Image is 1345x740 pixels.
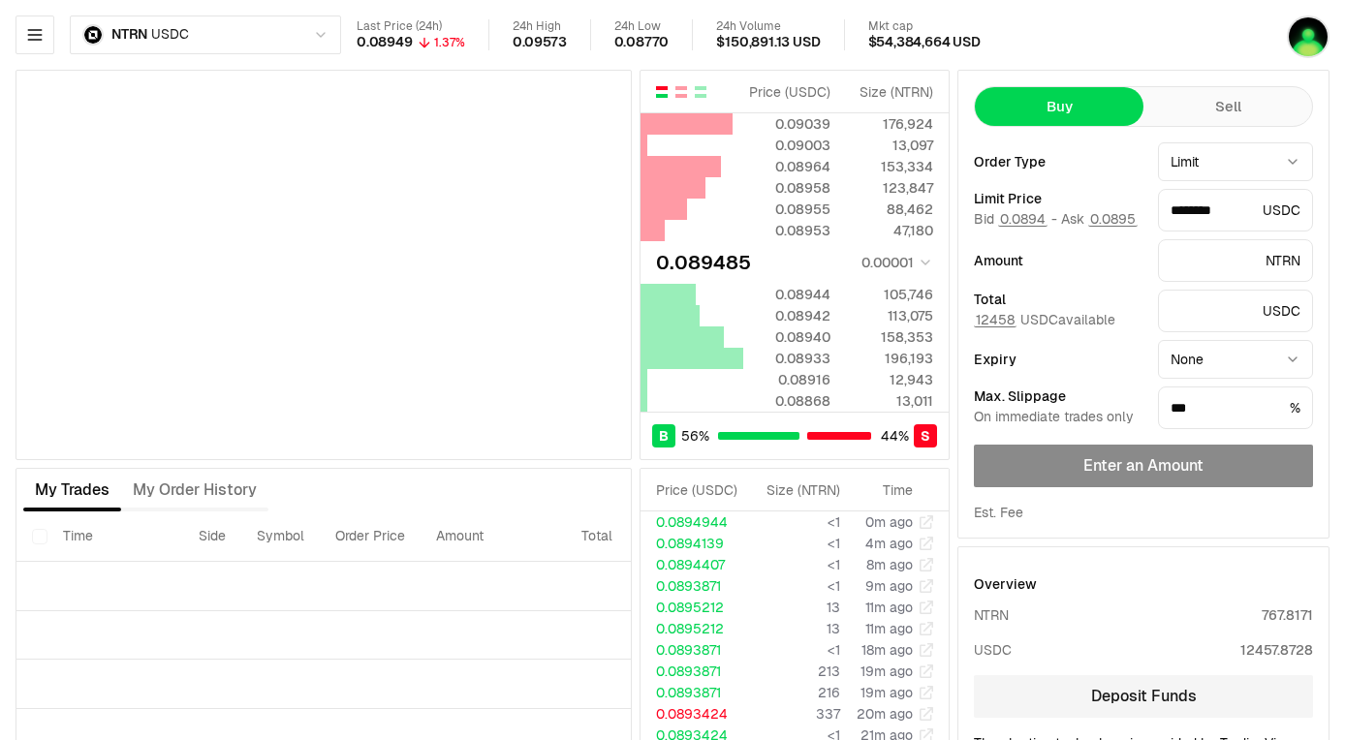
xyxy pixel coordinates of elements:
div: 0.089485 [656,249,751,276]
td: <1 [745,639,841,661]
div: NTRN [1158,239,1313,282]
div: Size ( NTRN ) [847,82,933,102]
div: Limit Price [974,192,1142,205]
td: 0.0895212 [641,597,745,618]
div: 0.09039 [744,114,830,134]
th: Side [183,511,241,562]
div: 0.08916 [744,370,830,389]
time: 20m ago [857,705,913,723]
td: 0.0893424 [641,703,745,725]
time: 8m ago [866,556,913,573]
div: 0.08949 [357,34,413,51]
td: 0.0893871 [641,682,745,703]
div: 196,193 [847,349,933,368]
div: 12,943 [847,370,933,389]
div: 0.09003 [744,136,830,155]
td: 0.0893871 [641,639,745,661]
div: 176,924 [847,114,933,134]
div: 153,334 [847,157,933,176]
button: Show Sell Orders Only [673,84,689,100]
div: Overview [974,574,1037,594]
div: USDC [1158,189,1313,231]
button: 0.0894 [998,211,1048,227]
button: None [1158,340,1313,379]
div: Expiry [974,353,1142,366]
button: Buy [975,87,1143,126]
div: 113,075 [847,306,933,325]
div: 0.08958 [744,178,830,198]
div: 12457.8728 [1240,640,1313,660]
div: $150,891.13 USD [716,34,820,51]
div: Time [857,480,913,500]
div: Price ( USDC ) [656,480,744,500]
div: Price ( USDC ) [744,82,830,102]
div: Est. Fee [974,503,1023,522]
th: Time [47,511,183,562]
span: USDC [151,26,188,44]
img: ntrn.png [82,24,104,46]
td: <1 [745,554,841,575]
img: dmiarg [1287,15,1329,58]
div: Order Type [974,155,1142,169]
time: 9m ago [865,577,913,595]
button: Show Buy and Sell Orders [654,84,670,100]
td: <1 [745,533,841,554]
td: 0.0894407 [641,554,745,575]
td: 0.0894944 [641,511,745,533]
th: Total [566,511,711,562]
td: 337 [745,703,841,725]
div: 0.08953 [744,221,830,240]
button: My Trades [23,471,121,509]
div: 0.08770 [614,34,670,51]
div: 0.08942 [744,306,830,325]
button: Sell [1143,87,1312,126]
div: 0.08933 [744,349,830,368]
div: 105,746 [847,285,933,304]
time: 4m ago [865,535,913,552]
div: 0.08868 [744,391,830,411]
div: $54,384,664 USD [868,34,981,51]
th: Amount [421,511,566,562]
div: Last Price (24h) [357,19,465,34]
div: 0.08964 [744,157,830,176]
div: 24h Low [614,19,670,34]
td: 216 [745,682,841,703]
th: Symbol [241,511,320,562]
span: Bid - [974,211,1057,229]
div: 24h High [513,19,567,34]
div: Total [974,293,1142,306]
div: NTRN [974,605,1009,625]
span: B [659,426,669,446]
div: 767.8171 [1262,605,1313,625]
th: Order Price [320,511,421,562]
div: 158,353 [847,327,933,347]
span: NTRN [111,26,147,44]
div: 24h Volume [716,19,820,34]
div: Amount [974,254,1142,267]
time: 19m ago [860,684,913,701]
time: 19m ago [860,663,913,680]
td: <1 [745,511,841,533]
div: On immediate trades only [974,409,1142,426]
td: 213 [745,661,841,682]
span: USDC available [974,311,1115,328]
td: 0.0895212 [641,618,745,639]
div: USDC [974,640,1012,660]
div: 0.08940 [744,327,830,347]
div: Max. Slippage [974,389,1142,403]
button: Show Buy Orders Only [693,84,708,100]
div: 13,011 [847,391,933,411]
button: 12458 [974,312,1017,327]
button: 0.00001 [856,251,933,274]
time: 0m ago [865,513,913,531]
div: 13,097 [847,136,933,155]
button: My Order History [121,471,268,509]
div: 88,462 [847,200,933,219]
div: % [1158,386,1313,429]
div: 0.08955 [744,200,830,219]
td: 13 [745,597,841,618]
span: 56 % [681,426,709,446]
button: 0.0895 [1088,211,1138,227]
div: 1.37% [434,35,465,50]
button: Select all [32,529,47,544]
